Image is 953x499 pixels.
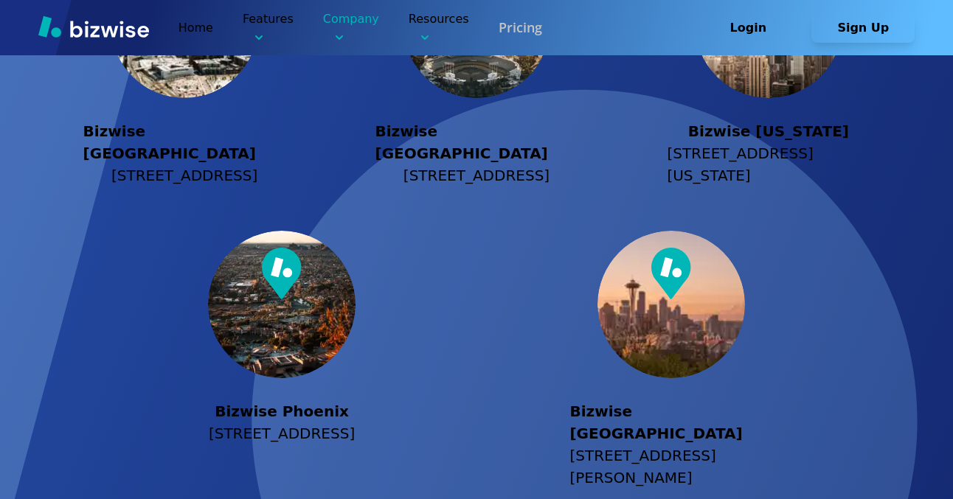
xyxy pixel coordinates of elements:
[696,21,811,35] a: Login
[569,444,772,489] p: [STREET_ADDRESS][PERSON_NAME]
[688,120,849,142] p: Bizwise [US_STATE]
[262,248,302,299] img: Pin Icon
[208,231,356,378] img: Bizwise office Phoenix
[403,164,550,186] p: [STREET_ADDRESS]
[651,248,691,299] img: Pin Icon
[811,21,915,35] a: Sign Up
[83,120,286,164] p: Bizwise [GEOGRAPHIC_DATA]
[209,422,355,444] p: [STREET_ADDRESS]
[811,13,915,43] button: Sign Up
[499,18,542,37] a: Pricing
[597,231,745,378] img: Bizwise office Seattle
[323,10,379,45] p: Company
[243,10,294,45] p: Features
[38,15,149,38] img: Bizwise Logo
[215,400,349,422] p: Bizwise Phoenix
[667,142,870,186] p: [STREET_ADDRESS][US_STATE]
[569,400,772,444] p: Bizwise [GEOGRAPHIC_DATA]
[375,120,578,164] p: Bizwise [GEOGRAPHIC_DATA]
[409,10,469,45] p: Resources
[179,21,213,35] a: Home
[111,164,257,186] p: [STREET_ADDRESS]
[696,13,800,43] button: Login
